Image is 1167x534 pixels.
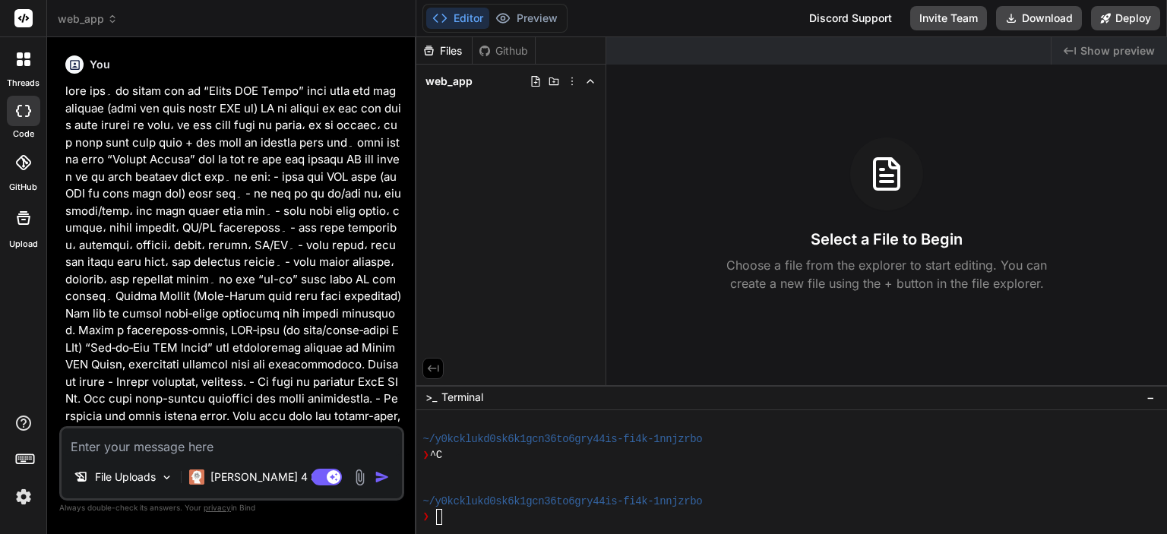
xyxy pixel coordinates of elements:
label: Upload [9,238,38,251]
img: attachment [351,469,368,486]
span: ❯ [422,509,429,524]
span: − [1146,390,1155,405]
p: Choose a file from the explorer to start editing. You can create a new file using the + button in... [716,256,1057,292]
div: Files [416,43,472,58]
p: [PERSON_NAME] 4 S.. [210,469,324,485]
button: Invite Team [910,6,987,30]
p: File Uploads [95,469,156,485]
span: ❯ [422,447,429,463]
label: code [13,128,34,141]
span: >_ [425,390,437,405]
button: Download [996,6,1082,30]
img: icon [375,469,390,485]
div: Discord Support [800,6,901,30]
img: Claude 4 Sonnet [189,469,204,485]
span: Terminal [441,390,483,405]
button: Editor [426,8,489,29]
button: Deploy [1091,6,1160,30]
label: threads [7,77,40,90]
span: Show preview [1080,43,1155,58]
h6: You [90,57,110,72]
span: ^C [430,447,442,463]
span: ~/y0kcklukd0sk6k1gcn36to6gry44is-fi4k-1nnjzrbo [422,431,702,447]
span: ~/y0kcklukd0sk6k1gcn36to6gry44is-fi4k-1nnjzrbo [422,494,702,509]
span: web_app [58,11,118,27]
label: GitHub [9,181,37,194]
div: Github [473,43,535,58]
p: Always double-check its answers. Your in Bind [59,501,404,515]
img: Pick Models [160,471,173,484]
button: − [1143,385,1158,409]
button: Preview [489,8,564,29]
span: web_app [425,74,473,89]
img: settings [11,484,36,510]
span: privacy [204,503,231,512]
h3: Select a File to Begin [811,229,963,250]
